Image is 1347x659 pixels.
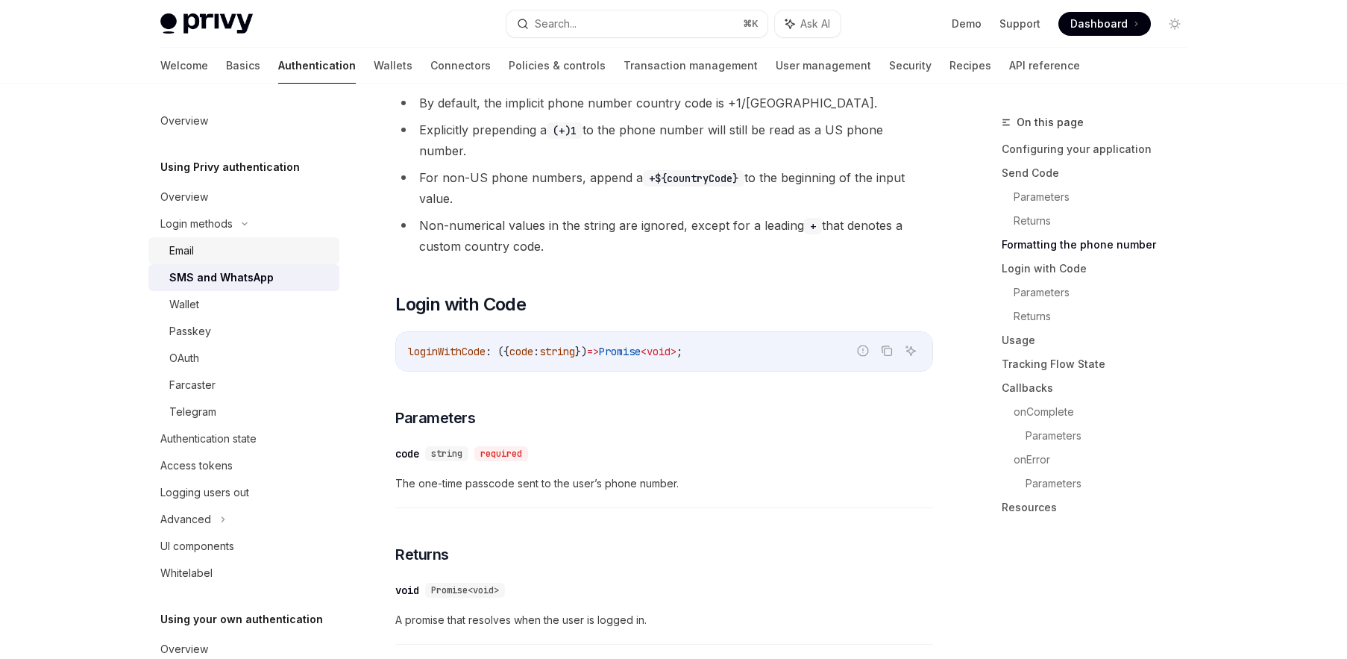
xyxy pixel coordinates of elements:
[169,349,199,367] div: OAuth
[1002,328,1199,352] a: Usage
[169,296,199,313] div: Wallet
[1014,185,1199,209] a: Parameters
[395,293,526,316] span: Login with Code
[430,48,491,84] a: Connectors
[408,345,486,358] span: loginWithCode
[395,446,419,461] div: code
[160,510,211,528] div: Advanced
[148,425,339,452] a: Authentication state
[1002,233,1199,257] a: Formatting the phone number
[148,399,339,425] a: Telegram
[1002,496,1199,519] a: Resources
[1026,424,1199,448] a: Parameters
[160,158,300,176] h5: Using Privy authentication
[395,215,933,257] li: Non-numerical values in the string are ignored, except for a leading that denotes a custom countr...
[1014,448,1199,472] a: onError
[671,345,676,358] span: >
[952,16,982,31] a: Demo
[160,457,233,475] div: Access tokens
[1014,209,1199,233] a: Returns
[160,188,208,206] div: Overview
[599,345,641,358] span: Promise
[395,475,933,493] span: The one-time passcode sent to the user’s phone number.
[587,345,599,358] span: =>
[148,452,339,479] a: Access tokens
[395,544,449,565] span: Returns
[160,564,213,582] div: Whitelabel
[1002,257,1199,281] a: Login with Code
[169,403,216,421] div: Telegram
[999,16,1040,31] a: Support
[1002,352,1199,376] a: Tracking Flow State
[374,48,412,84] a: Wallets
[160,13,253,34] img: light logo
[160,215,233,233] div: Login methods
[889,48,932,84] a: Security
[431,448,462,460] span: string
[169,269,274,287] div: SMS and WhatsApp
[160,112,208,130] div: Overview
[395,583,419,598] div: void
[575,345,587,358] span: })
[1014,304,1199,328] a: Returns
[643,170,744,187] code: +${countryCode}
[1017,113,1084,131] span: On this page
[776,48,871,84] a: User management
[949,48,991,84] a: Recipes
[148,372,339,399] a: Farcaster
[278,48,356,84] a: Authentication
[1002,137,1199,161] a: Configuring your application
[148,318,339,345] a: Passkey
[1026,472,1199,496] a: Parameters
[901,341,920,360] button: Ask AI
[1002,376,1199,400] a: Callbacks
[1009,48,1080,84] a: API reference
[676,345,682,358] span: ;
[509,345,533,358] span: code
[506,10,767,37] button: Search...⌘K
[148,560,339,587] a: Whitelabel
[160,430,257,448] div: Authentication state
[395,167,933,209] li: For non-US phone numbers, append a to the beginning of the input value.
[148,479,339,506] a: Logging users out
[804,218,822,234] code: +
[160,537,234,555] div: UI components
[148,291,339,318] a: Wallet
[395,93,933,113] li: By default, the implicit phone number country code is +1/[GEOGRAPHIC_DATA].
[547,122,583,139] code: (+)1
[148,264,339,291] a: SMS and WhatsApp
[395,611,933,629] span: A promise that resolves when the user is logged in.
[743,18,759,30] span: ⌘ K
[800,16,830,31] span: Ask AI
[641,345,647,358] span: <
[148,533,339,560] a: UI components
[148,237,339,264] a: Email
[148,345,339,372] a: OAuth
[1014,281,1199,304] a: Parameters
[624,48,758,84] a: Transaction management
[535,15,577,33] div: Search...
[1163,12,1187,36] button: Toggle dark mode
[169,242,194,260] div: Email
[539,345,575,358] span: string
[474,446,528,461] div: required
[160,484,249,502] div: Logging users out
[647,345,671,358] span: void
[431,584,499,596] span: Promise<void>
[148,107,339,134] a: Overview
[1002,161,1199,185] a: Send Code
[226,48,260,84] a: Basics
[160,640,208,658] div: Overview
[395,407,475,428] span: Parameters
[877,341,897,360] button: Copy the contents from the code block
[533,345,539,358] span: :
[509,48,606,84] a: Policies & controls
[1070,16,1128,31] span: Dashboard
[160,610,323,628] h5: Using your own authentication
[486,345,509,358] span: : ({
[1014,400,1199,424] a: onComplete
[148,184,339,210] a: Overview
[853,341,873,360] button: Report incorrect code
[775,10,841,37] button: Ask AI
[169,322,211,340] div: Passkey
